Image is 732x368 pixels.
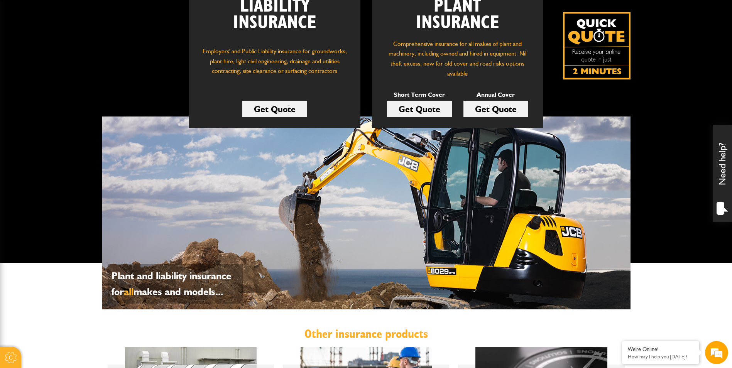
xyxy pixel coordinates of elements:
p: Short Term Cover [387,90,452,100]
div: We're Online! [628,346,693,353]
h2: Other insurance products [108,327,625,341]
p: Annual Cover [463,90,528,100]
a: Get Quote [242,101,307,117]
p: Plant and liability insurance for makes and models... [112,268,239,300]
p: Employers' and Public Liability insurance for groundworks, plant hire, light civil engineering, d... [201,46,349,83]
a: Get Quote [387,101,452,117]
p: Comprehensive insurance for all makes of plant and machinery, including owned and hired in equipm... [384,39,532,78]
a: Get your insurance quote isn just 2-minutes [563,12,631,79]
div: Need help? [713,125,732,222]
p: How may I help you today? [628,354,693,360]
a: Get Quote [463,101,528,117]
span: all [124,285,134,298]
img: Quick Quote [563,12,631,79]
